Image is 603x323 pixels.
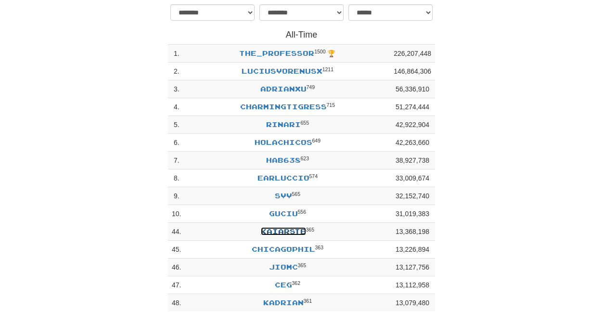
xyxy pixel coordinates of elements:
[327,50,335,57] span: 🏆
[257,174,309,182] a: Earluccio
[168,116,185,134] td: 5 .
[168,80,185,98] td: 3 .
[240,103,327,111] a: CharmingTigress
[168,223,185,241] td: 44 .
[269,209,298,218] a: Guciu
[390,258,435,276] td: 13,127,756
[292,191,301,197] sup: Level 565
[301,120,309,126] sup: Level 655
[390,98,435,116] td: 51,274,444
[390,63,435,80] td: 146,864,306
[298,262,307,268] sup: Level 365
[306,227,315,233] sup: Level 365
[390,205,435,223] td: 31,019,383
[168,63,185,80] td: 2 .
[168,30,435,40] h4: All-Time
[292,280,301,286] sup: Level 362
[327,102,335,108] sup: Level 715
[168,152,185,169] td: 7 .
[261,227,306,235] a: kaiarste
[390,241,435,258] td: 13,226,894
[390,276,435,294] td: 13,112,958
[390,223,435,241] td: 13,368,198
[390,187,435,205] td: 32,152,740
[168,258,185,276] td: 46 .
[298,209,307,215] sup: Level 556
[314,49,325,54] sup: Level 1500
[239,49,314,57] a: The_Professor
[390,294,435,312] td: 13,079,480
[168,241,185,258] td: 45 .
[304,298,312,304] sup: Level 361
[168,276,185,294] td: 47 .
[390,45,435,63] td: 226,207,448
[168,294,185,312] td: 48 .
[275,281,292,289] a: CEG
[390,169,435,187] td: 33,009,674
[168,187,185,205] td: 9 .
[168,45,185,63] td: 1 .
[269,263,298,271] a: JioMc
[252,245,315,253] a: chicagophil
[242,67,322,75] a: LuciusVorenusX
[315,245,324,250] sup: Level 363
[307,84,315,90] sup: Level 749
[322,66,334,72] sup: Level 1211
[390,80,435,98] td: 56,336,910
[275,192,292,200] a: svv
[260,85,307,93] a: Adrianxu
[301,155,309,161] sup: Level 623
[168,169,185,187] td: 8 .
[266,156,301,164] a: hab638
[168,134,185,152] td: 6 .
[168,98,185,116] td: 4 .
[255,138,312,146] a: Holachicos
[309,173,318,179] sup: Level 574
[168,205,185,223] td: 10 .
[263,298,304,307] a: kadrian
[390,152,435,169] td: 38,927,738
[390,116,435,134] td: 42,922,904
[390,134,435,152] td: 42,263,660
[312,138,321,143] sup: Level 649
[266,120,301,129] a: Rinari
